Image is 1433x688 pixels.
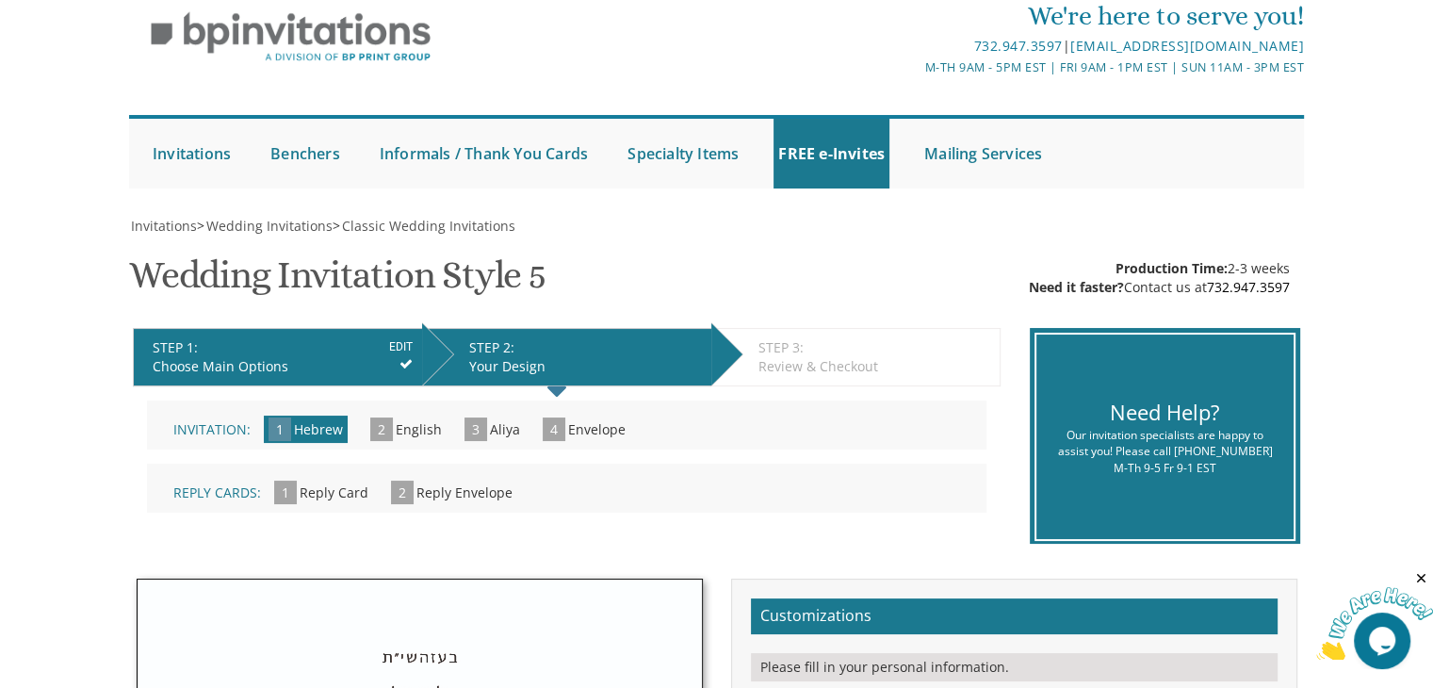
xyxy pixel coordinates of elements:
[1115,259,1228,277] span: Production Time:
[522,35,1304,57] div: |
[1070,37,1304,55] a: [EMAIL_ADDRESS][DOMAIN_NAME]
[131,217,197,235] span: Invitations
[129,254,546,310] h1: Wedding Invitation Style 5
[773,119,889,188] a: FREE e-Invites
[129,217,197,235] a: Invitations
[153,338,413,357] div: STEP 1:
[920,119,1047,188] a: Mailing Services
[758,357,990,376] div: Review & Checkout
[973,37,1062,55] a: 732.947.3597
[204,217,333,235] a: Wedding Invitations
[1207,278,1290,296] a: 732.947.3597
[342,217,515,235] span: Classic Wedding Invitations
[375,119,593,188] a: Informals / Thank You Cards
[568,420,626,438] span: Envelope
[469,357,702,376] div: Your Design
[1316,570,1433,660] iframe: chat widget
[340,217,515,235] a: Classic Wedding Invitations
[464,418,487,441] span: 3
[173,483,261,501] span: Reply Cards:
[148,119,236,188] a: Invitations
[391,481,414,504] span: 2
[153,357,413,376] div: Choose Main Options
[173,420,251,438] span: Invitation:
[1029,259,1290,297] div: 2-3 weeks Contact us at
[543,418,565,441] span: 4
[1050,427,1279,475] div: Our invitation specialists are happy to assist you! Please call [PHONE_NUMBER] M-Th 9-5 Fr 9-1 EST
[206,217,333,235] span: Wedding Invitations
[389,338,413,355] input: EDIT
[490,420,520,438] span: Aliya
[522,57,1304,77] div: M-Th 9am - 5pm EST | Fri 9am - 1pm EST | Sun 11am - 3pm EST
[274,481,297,504] span: 1
[396,420,442,438] span: English
[623,119,743,188] a: Specialty Items
[416,483,513,501] span: Reply Envelope
[1029,278,1124,296] span: Need it faster?
[469,338,702,357] div: STEP 2:
[1050,398,1279,427] div: Need Help?
[269,418,291,441] span: 1
[197,217,333,235] span: >
[294,420,343,438] span: Hebrew
[370,418,393,441] span: 2
[758,338,990,357] div: STEP 3:
[751,653,1278,681] div: Please fill in your personal information.
[333,217,515,235] span: >
[300,483,368,501] span: Reply Card
[266,119,345,188] a: Benchers
[751,598,1278,634] h2: Customizations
